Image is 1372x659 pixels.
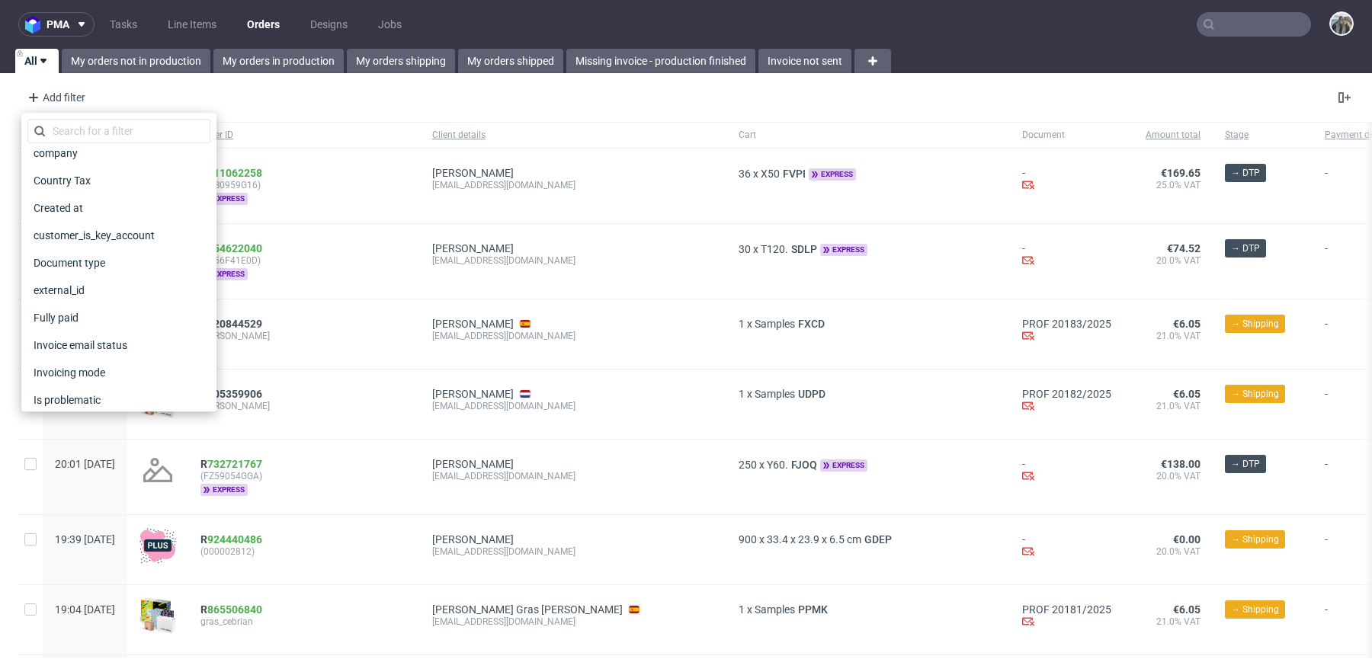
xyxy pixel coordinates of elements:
[1022,388,1111,400] a: PROF 20182/2025
[739,242,998,256] div: x
[200,318,262,330] span: R020844529
[861,533,895,545] a: GDEP
[27,197,89,219] span: Created at
[820,459,867,472] span: express
[755,388,795,400] span: Samples
[200,458,265,470] a: R732721767
[739,318,745,330] span: 1
[739,129,998,142] span: Cart
[432,470,714,482] div: [EMAIL_ADDRESS][DOMAIN_NAME]
[1231,457,1260,471] span: → DTP
[1022,603,1111,616] a: PROF 20181/2025
[207,242,262,254] a: 854622040
[1331,13,1352,34] img: Zeniuk Magdalena
[200,470,408,482] span: (FZ59054GGA)
[739,459,757,471] span: 250
[1231,603,1279,616] span: → Shipping
[200,616,408,628] span: gras_cebrian
[200,603,262,616] span: R
[139,597,176,634] img: sample-icon.16e107be6ad460a3e330.png
[139,452,176,488] img: no_design.png
[27,142,84,164] span: company
[1173,388,1200,400] span: €6.05
[200,242,262,254] span: R
[758,49,851,73] a: Invoice not sent
[200,484,248,496] span: express
[432,458,514,470] a: [PERSON_NAME]
[795,388,829,400] a: UDPD
[200,179,408,191] span: (F7B0959G16)
[432,400,714,412] div: [EMAIL_ADDRESS][DOMAIN_NAME]
[238,12,289,37] a: Orders
[739,533,998,545] div: x
[809,168,856,181] span: express
[139,527,176,564] img: plus-icon.676465ae8f3a83198b3f.png
[200,254,408,267] span: (F356F41E0D)
[739,388,998,400] div: x
[207,603,262,616] a: 865506840
[1161,167,1200,179] span: €169.65
[780,168,809,180] a: FVPI
[1136,129,1200,142] span: Amount total
[301,12,357,37] a: Designs
[788,243,820,255] a: SDLP
[207,533,262,545] a: 924440486
[1136,254,1200,267] span: 20.0% VAT
[200,167,265,179] a: R811062258
[820,244,867,256] span: express
[788,459,820,471] a: FJOQ
[27,119,210,143] input: Search for a filter
[795,318,828,330] a: FXCD
[101,12,146,37] a: Tasks
[62,49,210,73] a: My orders not in production
[755,603,795,616] span: Samples
[761,168,780,180] span: X50
[739,458,998,472] div: x
[432,179,714,191] div: [EMAIL_ADDRESS][DOMAIN_NAME]
[369,12,411,37] a: Jobs
[18,12,95,37] button: pma
[27,362,111,383] span: Invoicing mode
[27,334,133,356] span: Invoice email status
[432,603,623,616] a: [PERSON_NAME] Gras [PERSON_NAME]
[767,459,788,471] span: Y60.
[200,129,408,142] span: Order ID
[739,167,998,181] div: x
[1231,317,1279,331] span: → Shipping
[21,85,88,110] div: Add filter
[200,388,262,400] span: R005359906
[200,400,408,412] span: [PERSON_NAME]
[739,243,751,255] span: 30
[739,603,998,616] div: x
[795,603,831,616] a: PPMK
[1136,545,1200,558] span: 20.0% VAT
[432,545,714,558] div: [EMAIL_ADDRESS][DOMAIN_NAME]
[1173,603,1200,616] span: €6.05
[432,167,514,179] a: [PERSON_NAME]
[739,388,745,400] span: 1
[1173,318,1200,330] span: €6.05
[159,12,226,37] a: Line Items
[1231,533,1279,546] span: → Shipping
[27,225,161,246] span: customer_is_key_account
[739,168,751,180] span: 36
[1167,242,1200,254] span: €74.52
[1231,242,1260,255] span: → DTP
[1136,470,1200,482] span: 20.0% VAT
[566,49,755,73] a: Missing invoice - production finished
[200,330,408,342] span: [PERSON_NAME]
[1231,166,1260,180] span: → DTP
[200,268,248,280] span: express
[15,49,59,73] a: All
[1022,242,1111,269] div: -
[432,330,714,342] div: [EMAIL_ADDRESS][DOMAIN_NAME]
[458,49,563,73] a: My orders shipped
[200,533,265,545] a: R924440486
[761,243,788,255] span: T120.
